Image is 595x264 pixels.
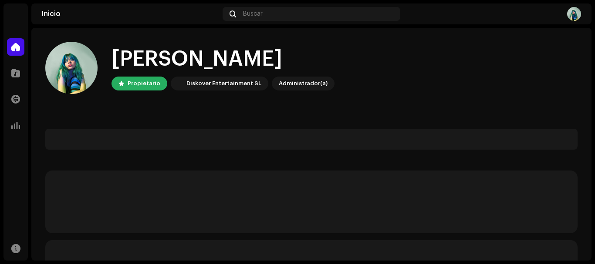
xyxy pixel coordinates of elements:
div: Administrador(a) [279,78,328,89]
span: Buscar [243,10,263,17]
div: Propietario [128,78,160,89]
div: [PERSON_NAME] [112,45,335,73]
img: 8915336c-f939-4fca-8911-e6aa51ecd76d [45,42,98,94]
img: 297a105e-aa6c-4183-9ff4-27133c00f2e2 [172,78,183,89]
div: Diskover Entertainment SL [186,78,261,89]
div: Inicio [42,10,219,17]
img: 8915336c-f939-4fca-8911-e6aa51ecd76d [567,7,581,21]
